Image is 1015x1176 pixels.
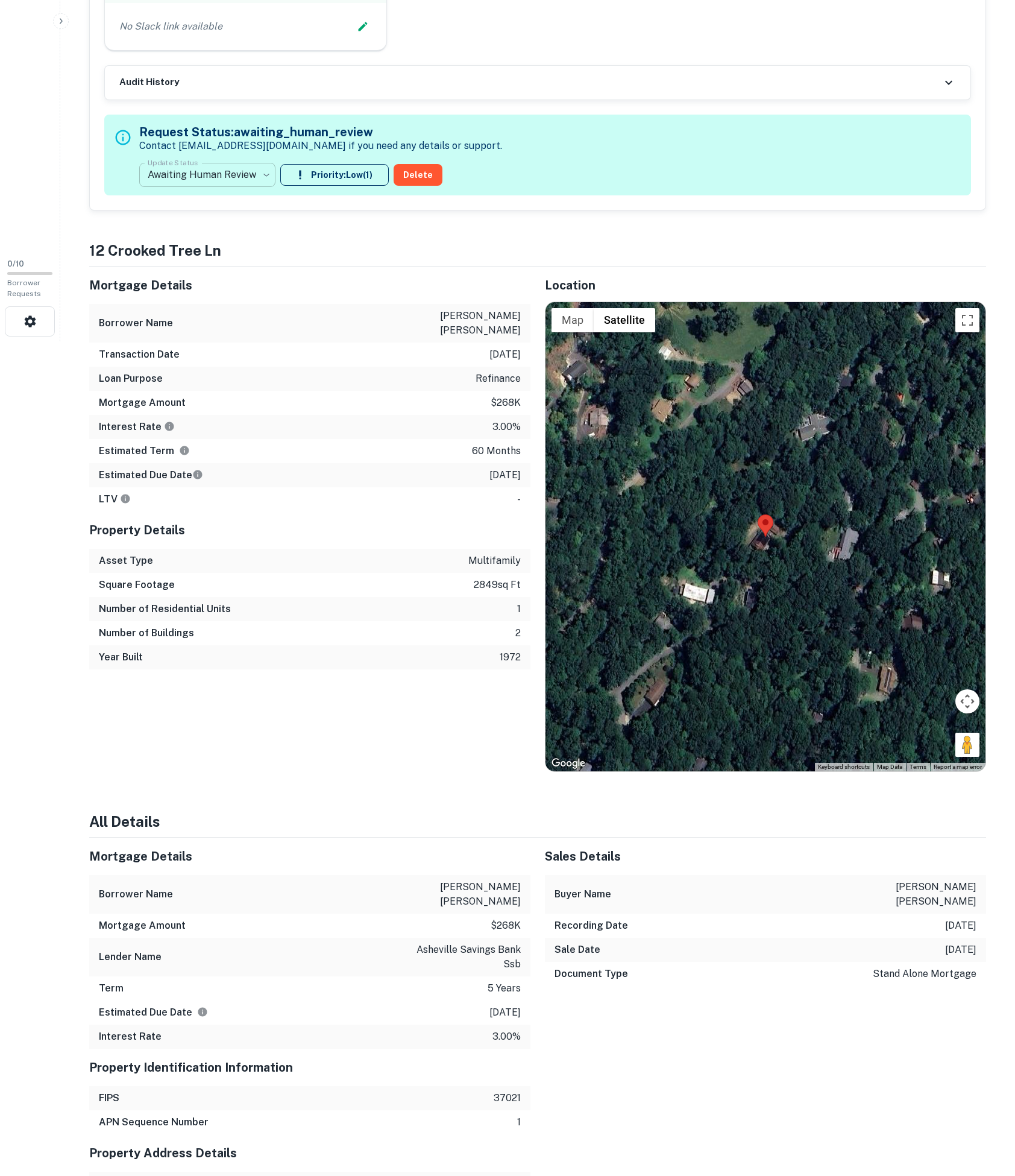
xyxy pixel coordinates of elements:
[99,981,124,996] h6: Term
[474,578,521,592] p: 2849 sq ft
[89,521,530,539] h5: Property Details
[99,887,173,902] h6: Borrower Name
[476,371,521,386] p: refinance
[548,756,588,771] a: Open this area in Google Maps (opens a new window)
[89,847,530,865] h5: Mortgage Details
[545,276,986,294] h5: Location
[515,626,521,640] p: 2
[818,763,870,771] button: Keyboard shortcuts
[99,371,163,386] h6: Loan Purpose
[99,1005,208,1020] h6: Estimated Due Date
[99,950,162,964] h6: Lender Name
[148,157,198,168] label: Update Status
[99,1029,162,1044] h6: Interest Rate
[877,763,902,771] button: Map Data
[99,626,194,640] h6: Number of Buildings
[945,943,976,957] p: [DATE]
[280,164,389,186] button: Priority:Low(1)
[99,492,131,507] h6: LTV
[555,967,628,981] h6: Document Type
[99,396,186,410] h6: Mortgage Amount
[7,259,24,268] span: 0 / 10
[545,847,986,865] h5: Sales Details
[468,554,521,568] p: multifamily
[555,943,600,957] h6: Sale Date
[99,602,231,616] h6: Number of Residential Units
[491,396,521,410] p: $268k
[910,763,926,770] a: Terms (opens in new tab)
[99,468,203,482] h6: Estimated Due Date
[955,733,979,757] button: Drag Pegman onto the map to open Street View
[89,1144,530,1162] h5: Property Address Details
[99,347,180,362] h6: Transaction Date
[139,123,502,141] h5: Request Status: awaiting_human_review
[119,75,179,89] h6: Audit History
[99,420,175,434] h6: Interest Rate
[412,880,521,909] p: [PERSON_NAME] [PERSON_NAME]
[548,756,588,771] img: Google
[955,689,979,713] button: Map camera controls
[7,279,41,298] span: Borrower Requests
[489,468,521,482] p: [DATE]
[594,308,655,332] button: Show satellite imagery
[197,1007,208,1017] svg: Estimate is based on a standard schedule for this type of loan.
[89,1058,530,1076] h5: Property Identification Information
[89,811,986,832] h4: All Details
[192,469,203,480] svg: Estimate is based on a standard schedule for this type of loan.
[412,309,521,338] p: [PERSON_NAME] [PERSON_NAME]
[517,492,521,507] p: -
[517,602,521,616] p: 1
[354,17,372,36] button: Edit Slack Link
[555,918,628,933] h6: Recording Date
[492,1029,521,1044] p: 3.00%
[120,493,131,504] svg: LTVs displayed on the website are for informational purposes only and may be reported incorrectly...
[955,308,979,332] button: Toggle fullscreen view
[945,918,976,933] p: [DATE]
[472,444,521,458] p: 60 months
[489,1005,521,1020] p: [DATE]
[99,1091,119,1105] h6: FIPS
[99,650,143,665] h6: Year Built
[491,918,521,933] p: $268k
[551,308,594,332] button: Show street map
[99,1115,209,1130] h6: APN Sequence Number
[934,763,982,770] a: Report a map error
[873,967,976,981] p: stand alone mortgage
[99,316,173,330] h6: Borrower Name
[555,887,611,902] h6: Buyer Name
[488,981,521,996] p: 5 years
[500,650,521,665] p: 1972
[99,918,186,933] h6: Mortgage Amount
[164,421,175,432] svg: The interest rates displayed on the website are for informational purposes only and may be report...
[179,445,190,456] svg: Term is based on a standard schedule for this type of loan.
[517,1115,521,1130] p: 1
[139,139,502,153] p: Contact [EMAIL_ADDRESS][DOMAIN_NAME] if you need any details or support.
[494,1091,521,1105] p: 37021
[89,239,986,261] h4: 12 crooked tree ln
[139,158,275,192] div: Awaiting Human Review
[119,19,222,34] p: No Slack link available
[412,943,521,972] p: asheville savings bank ssb
[99,444,190,458] h6: Estimated Term
[492,420,521,434] p: 3.00%
[955,1080,1015,1137] iframe: Chat Widget
[489,347,521,362] p: [DATE]
[394,164,442,186] button: Delete
[868,880,976,909] p: [PERSON_NAME] [PERSON_NAME]
[99,554,153,568] h6: Asset Type
[99,578,175,592] h6: Square Footage
[89,276,530,294] h5: Mortgage Details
